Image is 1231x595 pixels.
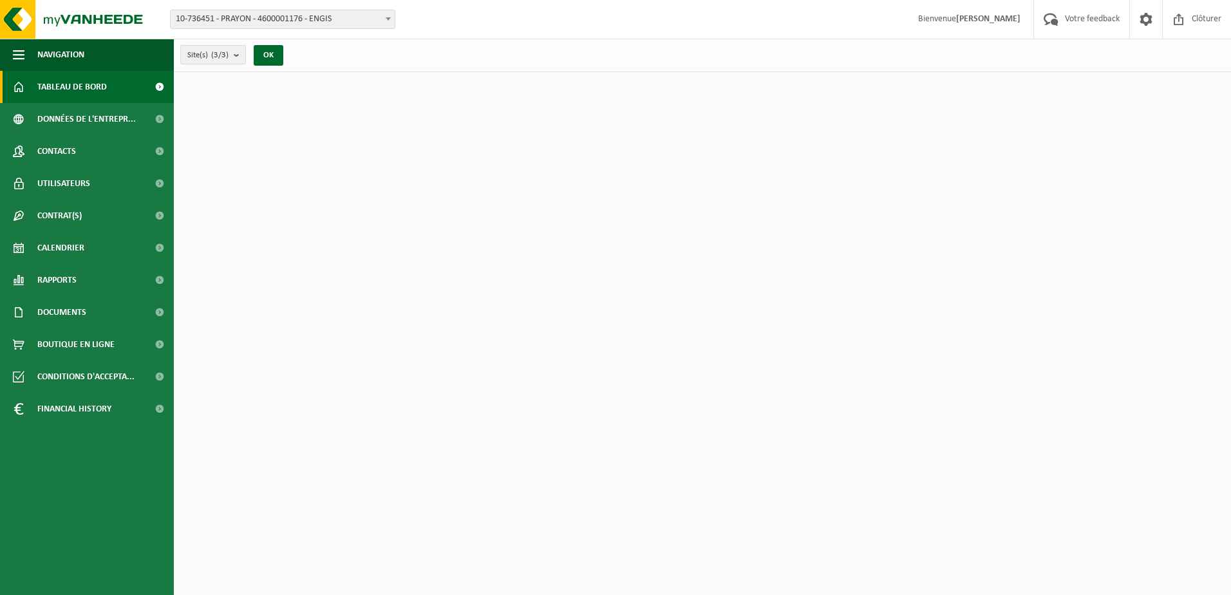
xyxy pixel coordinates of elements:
[37,200,82,232] span: Contrat(s)
[211,51,229,59] count: (3/3)
[37,71,107,103] span: Tableau de bord
[187,46,229,65] span: Site(s)
[170,10,395,29] span: 10-736451 - PRAYON - 4600001176 - ENGIS
[37,103,136,135] span: Données de l'entrepr...
[37,393,111,425] span: Financial History
[37,232,84,264] span: Calendrier
[37,361,135,393] span: Conditions d'accepta...
[37,264,77,296] span: Rapports
[37,296,86,328] span: Documents
[171,10,395,28] span: 10-736451 - PRAYON - 4600001176 - ENGIS
[37,135,76,167] span: Contacts
[37,328,115,361] span: Boutique en ligne
[180,45,246,64] button: Site(s)(3/3)
[254,45,283,66] button: OK
[956,14,1020,24] strong: [PERSON_NAME]
[37,167,90,200] span: Utilisateurs
[37,39,84,71] span: Navigation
